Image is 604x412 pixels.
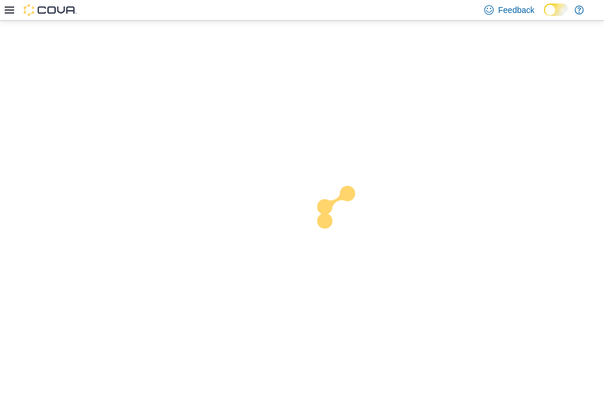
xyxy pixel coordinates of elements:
img: cova-loader [302,177,390,266]
input: Dark Mode [544,4,569,16]
span: Feedback [498,4,534,16]
img: Cova [24,4,77,16]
